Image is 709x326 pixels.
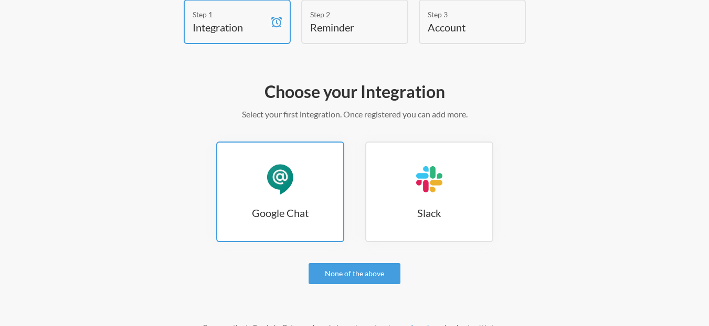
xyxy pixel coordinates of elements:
[50,81,659,103] h2: Choose your Integration
[310,9,384,20] div: Step 2
[217,205,343,220] h3: Google Chat
[428,20,501,35] h4: Account
[310,20,384,35] h4: Reminder
[193,20,266,35] h4: Integration
[366,205,492,220] h3: Slack
[193,9,266,20] div: Step 1
[50,108,659,121] p: Select your first integration. Once registered you can add more.
[428,9,501,20] div: Step 3
[309,263,400,284] a: None of the above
